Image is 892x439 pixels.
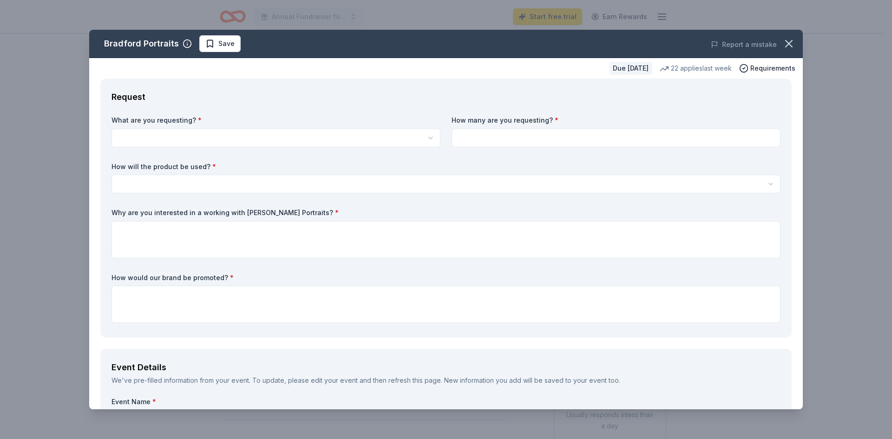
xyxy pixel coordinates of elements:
[452,116,780,125] label: How many are you requesting?
[218,38,235,49] span: Save
[711,39,777,50] button: Report a mistake
[199,35,241,52] button: Save
[111,375,780,386] div: We've pre-filled information from your event. To update, please edit your event and then refresh ...
[750,63,795,74] span: Requirements
[660,63,732,74] div: 22 applies last week
[739,63,795,74] button: Requirements
[111,162,780,171] label: How will the product be used?
[111,397,780,406] label: Event Name
[111,90,780,105] div: Request
[609,62,652,75] div: Due [DATE]
[111,116,440,125] label: What are you requesting?
[111,208,780,217] label: Why are you interested in a working with [PERSON_NAME] Portraits?
[104,36,179,51] div: Bradford Portraits
[111,360,780,375] div: Event Details
[111,273,780,282] label: How would our brand be promoted?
